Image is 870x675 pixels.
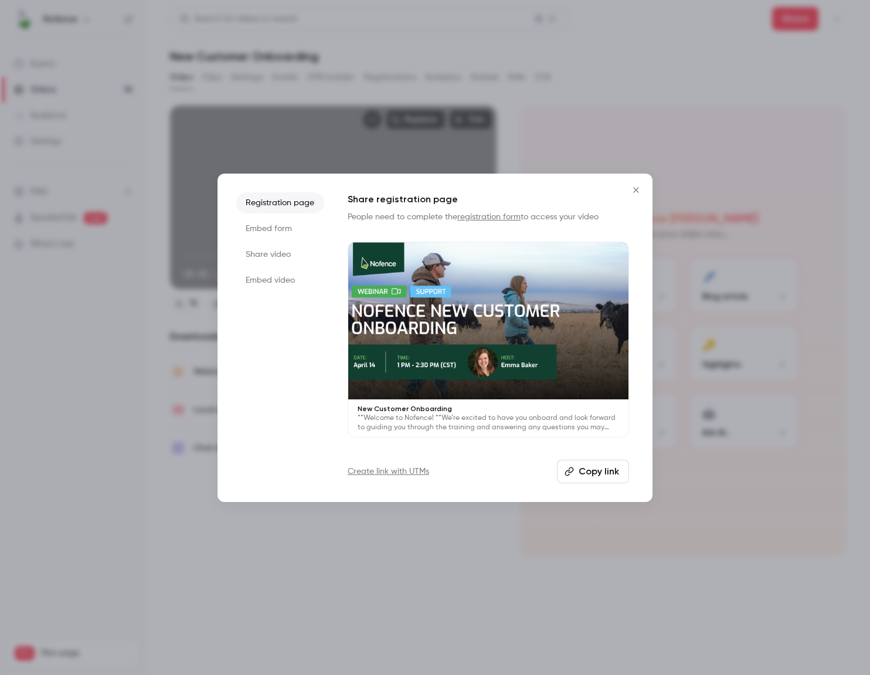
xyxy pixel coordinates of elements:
a: registration form [457,213,521,221]
button: Close [624,178,648,202]
p: **Welcome to Nofence! **We’re excited to have you onboard and look forward to guiding you through... [358,413,619,432]
button: Copy link [557,460,629,483]
a: New Customer Onboarding**Welcome to Nofence! **We’re excited to have you onboard and look forward... [348,242,629,438]
li: Share video [236,244,324,265]
h1: Share registration page [348,192,629,206]
p: People need to complete the to access your video [348,211,629,223]
p: New Customer Onboarding [358,404,619,413]
li: Registration page [236,192,324,213]
a: Create link with UTMs [348,466,429,477]
li: Embed video [236,270,324,291]
li: Embed form [236,218,324,239]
